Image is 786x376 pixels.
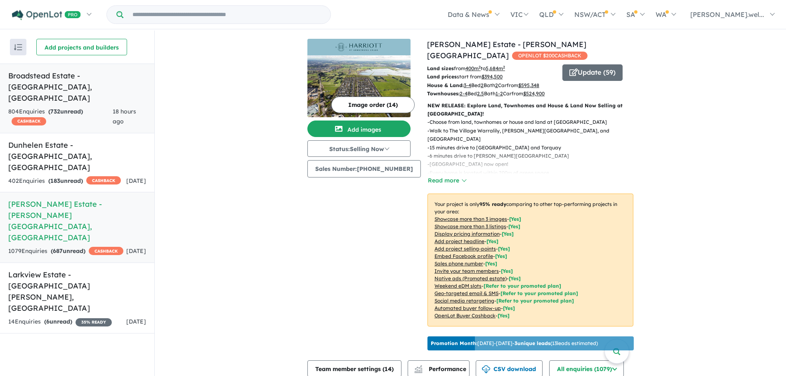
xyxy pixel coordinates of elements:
[311,42,407,52] img: Harriott Estate - Armstrong Creek Logo
[503,65,505,69] sup: 2
[464,82,471,88] u: 3-4
[477,90,484,97] u: 2.5
[307,55,411,117] img: Harriott Estate - Armstrong Creek
[484,283,561,289] span: [Refer to your promoted plan]
[431,340,598,347] p: [DATE] - [DATE] - ( 13 leads estimated)
[385,365,392,373] span: 14
[427,73,457,80] b: Land prices
[434,298,494,304] u: Social media retargeting
[89,247,123,255] span: CASHBACK
[434,246,496,252] u: Add project selling-points
[427,65,454,71] b: Land sizes
[427,194,633,326] p: Your project is only comparing to other top-performing projects in your area: - - - - - - - - - -...
[126,318,146,325] span: [DATE]
[509,275,521,281] span: [Yes]
[434,223,506,229] u: Showcase more than 3 listings
[427,152,640,160] p: - 6 minutes drive to [PERSON_NAME][GEOGRAPHIC_DATA]
[481,65,505,71] span: to
[434,260,483,267] u: Sales phone number
[8,176,121,186] div: 402 Enquir ies
[415,365,422,370] img: line-chart.svg
[307,140,411,157] button: Status:Selling Now
[500,290,578,296] span: [Refer to your promoted plan]
[479,201,506,207] b: 95 % ready
[427,40,586,60] a: [PERSON_NAME] Estate - [PERSON_NAME][GEOGRAPHIC_DATA]
[515,340,550,346] b: 3 unique leads
[498,312,510,319] span: [Yes]
[523,90,545,97] u: $ 524,900
[427,160,640,168] p: - [GEOGRAPHIC_DATA] now open!
[690,10,764,19] span: [PERSON_NAME].wel...
[427,90,556,98] p: Bed Bath Car from
[36,39,127,55] button: Add projects and builders
[508,223,520,229] span: [ Yes ]
[434,283,482,289] u: Weekend eDM slots
[76,318,112,326] span: 35 % READY
[125,6,329,24] input: Try estate name, suburb, builder or developer
[8,107,113,127] div: 804 Enquir ies
[512,52,588,60] span: OPENLOT $ 200 CASHBACK
[8,317,112,327] div: 14 Enquir ies
[495,82,498,88] u: 2
[50,177,60,184] span: 183
[427,73,556,81] p: start from
[485,260,497,267] span: [ Yes ]
[427,64,556,73] p: from
[427,127,640,144] p: - Walk to The Village Warralily, [PERSON_NAME][GEOGRAPHIC_DATA], and [GEOGRAPHIC_DATA]
[44,318,72,325] strong: ( unread)
[12,117,46,125] span: CASHBACK
[427,144,640,152] p: - 15 minutes drive to [GEOGRAPHIC_DATA] and Torquay
[48,177,83,184] strong: ( unread)
[479,65,481,69] sup: 2
[14,44,22,50] img: sort.svg
[8,70,146,104] h5: Broadstead Estate - [GEOGRAPHIC_DATA] , [GEOGRAPHIC_DATA]
[427,102,633,118] p: NEW RELEASE: Explore Land, Townhomes and House & Land Now Selling at [GEOGRAPHIC_DATA]!
[502,231,514,237] span: [ Yes ]
[86,176,121,184] span: CASHBACK
[427,169,640,177] p: - Every home is located within 200m of green space
[434,216,507,222] u: Showcase more than 3 images
[307,160,421,177] button: Sales Number:[PHONE_NUMBER]
[434,312,496,319] u: OpenLot Buyer Cashback
[12,10,81,20] img: Openlot PRO Logo White
[481,82,484,88] u: 2
[434,231,500,237] u: Display pricing information
[465,65,481,71] u: 400 m
[8,269,146,314] h5: Larkview Estate - [GEOGRAPHIC_DATA][PERSON_NAME] , [GEOGRAPHIC_DATA]
[509,216,521,222] span: [ Yes ]
[8,246,123,256] div: 1079 Enquir ies
[501,268,513,274] span: [ Yes ]
[427,118,640,126] p: - Choose from land, townhomes or house and land at [GEOGRAPHIC_DATA]
[48,108,83,115] strong: ( unread)
[518,82,539,88] u: $ 595,348
[486,238,498,244] span: [ Yes ]
[562,64,623,81] button: Update (59)
[415,365,466,373] span: Performance
[427,82,464,88] b: House & Land:
[307,121,411,137] button: Add images
[434,275,507,281] u: Native ads (Promoted estate)
[427,176,466,185] button: Read more
[434,253,493,259] u: Embed Facebook profile
[46,318,50,325] span: 6
[434,305,501,311] u: Automated buyer follow-up
[427,90,460,97] b: Townhouses:
[8,199,146,243] h5: [PERSON_NAME] Estate - [PERSON_NAME][GEOGRAPHIC_DATA] , [GEOGRAPHIC_DATA]
[126,177,146,184] span: [DATE]
[434,290,498,296] u: Geo-targeted email & SMS
[8,140,146,173] h5: Dunhelen Estate - [GEOGRAPHIC_DATA] , [GEOGRAPHIC_DATA]
[498,246,510,252] span: [ Yes ]
[50,108,60,115] span: 732
[503,305,515,311] span: [Yes]
[496,90,503,97] u: 1-2
[495,253,507,259] span: [ Yes ]
[434,238,484,244] u: Add project headline
[331,97,415,113] button: Image order (14)
[53,247,63,255] span: 687
[51,247,85,255] strong: ( unread)
[486,65,505,71] u: 5,684 m
[113,108,136,125] span: 18 hours ago
[482,73,503,80] u: $ 394,500
[427,81,556,90] p: Bed Bath Car from
[482,365,490,374] img: download icon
